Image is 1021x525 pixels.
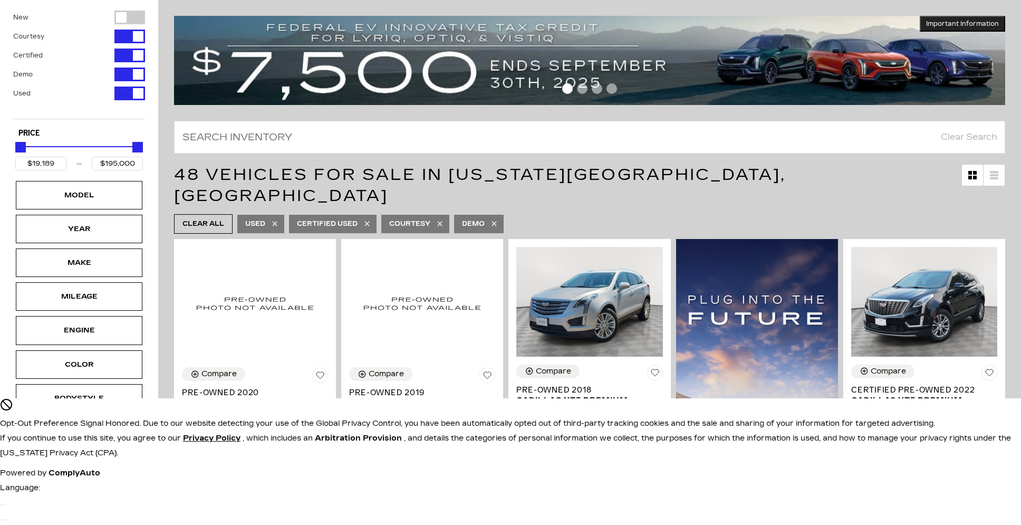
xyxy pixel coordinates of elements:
[315,434,402,443] strong: Arbitration Provision
[183,434,240,443] u: Privacy Policy
[577,83,587,94] span: Go to slide 2
[183,434,243,443] a: Privacy Policy
[606,83,617,94] span: Go to slide 4
[13,12,28,23] label: New
[349,387,495,408] a: Pre-Owned 2019Cadillac XT4 AWD Sport
[516,395,654,416] span: Cadillac XT5 Premium Luxury AWD
[516,385,662,416] a: Pre-Owned 2018Cadillac XT5 Premium Luxury AWD
[871,367,906,376] div: Compare
[201,369,237,379] div: Compare
[536,367,571,376] div: Compare
[49,469,100,478] a: ComplyAuto
[182,247,328,360] img: 2020 Cadillac XT4 Premium Luxury
[16,215,142,243] div: Year Year
[516,365,580,378] button: Compare Vehicle
[174,16,1005,105] img: vrp-tax-ending-august-version
[16,316,142,345] div: Engine Engine
[16,249,142,277] div: Make Make
[245,217,265,231] span: Used
[349,367,412,381] button: Compare Vehicle
[16,181,142,209] div: Model Model
[851,385,989,395] span: Certified Pre-Owned 2022
[53,291,105,302] div: Mileage
[182,217,224,231] span: Clear All
[53,324,105,336] div: Engine
[16,384,142,413] div: Bodystyle Bodystyle
[851,395,989,416] span: Cadillac XT5 Premium Luxury
[926,20,999,28] span: Important Information
[462,217,485,231] span: Demo
[182,387,328,419] a: Pre-Owned 2020Cadillac XT4 Premium Luxury
[132,142,143,152] div: Maximum Price
[15,142,26,152] div: Minimum Price
[920,16,1005,32] button: Important Information
[16,350,142,379] div: Color Color
[16,282,142,311] div: Mileage Mileage
[15,157,66,170] input: Minimum
[389,217,430,231] span: Courtesy
[349,247,495,360] img: 2019 Cadillac XT4 AWD Sport
[53,223,105,235] div: Year
[851,385,997,416] a: Certified Pre-Owned 2022Cadillac XT5 Premium Luxury
[53,189,105,201] div: Model
[15,138,143,170] div: Price
[53,257,105,269] div: Make
[92,157,143,170] input: Maximum
[349,387,487,398] span: Pre-Owned 2019
[851,247,997,357] img: 2022 Cadillac XT5 Premium Luxury
[18,129,140,138] h5: Price
[53,359,105,370] div: Color
[592,83,602,94] span: Go to slide 3
[851,365,914,378] button: Compare Vehicle
[182,367,245,381] button: Compare Vehicle
[13,88,31,99] label: Used
[53,393,105,404] div: Bodystyle
[13,31,44,42] label: Courtesy
[562,83,573,94] span: Go to slide 1
[516,247,662,357] img: 2018 Cadillac XT5 Premium Luxury AWD
[182,387,320,398] span: Pre-Owned 2020
[516,385,654,395] span: Pre-Owned 2018
[174,121,1005,154] input: Search Inventory
[297,217,358,231] span: Certified Used
[13,50,43,61] label: Certified
[369,369,404,379] div: Compare
[13,69,33,80] label: Demo
[174,165,786,205] span: 48 Vehicles for Sale in [US_STATE][GEOGRAPHIC_DATA], [GEOGRAPHIC_DATA]
[13,11,145,119] div: Filter by Vehicle Type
